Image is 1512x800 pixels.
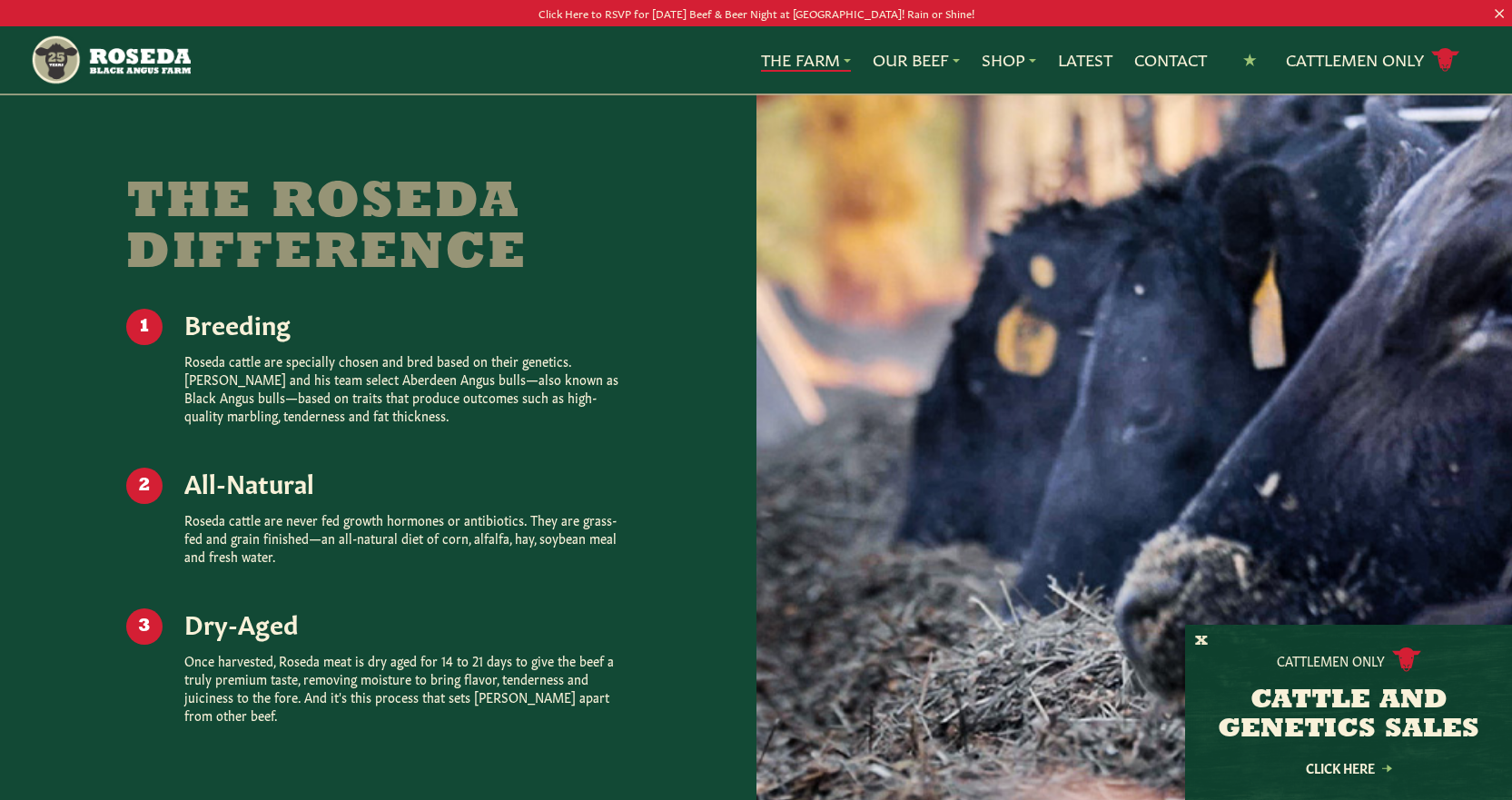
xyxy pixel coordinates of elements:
[184,309,630,337] h5: Breeding
[1286,44,1460,76] a: Cattlemen Only
[982,48,1036,72] a: Shop
[1058,48,1112,72] a: Latest
[184,468,630,496] h5: All-Natural
[873,48,960,72] a: Our Beef
[75,4,1437,23] p: Click Here to RSVP for [DATE] Beef & Beer Night at [GEOGRAPHIC_DATA]! Rain or Shine!
[761,48,851,72] a: The Farm
[30,34,191,86] img: https://roseda.com/wp-content/uploads/2021/05/roseda-25-header.png
[184,351,630,424] p: Roseda cattle are specially chosen and bred based on their genetics. [PERSON_NAME] and his team s...
[1392,647,1421,672] img: cattle-icon.svg
[1134,48,1207,72] a: Contact
[184,651,630,724] p: Once harvested, Roseda meat is dry aged for 14 to 21 days to give the beef a truly premium taste,...
[1277,651,1385,669] p: Cattlemen Only
[126,178,580,280] h2: The Roseda Difference
[1208,686,1489,745] h3: CATTLE AND GENETICS SALES
[30,26,1481,94] nav: Main Navigation
[184,608,630,637] h5: Dry-Aged
[1195,632,1208,651] button: X
[1267,762,1430,774] a: Click Here
[184,510,630,565] p: Roseda cattle are never fed growth hormones or antibiotics. They are grass-fed and grain finished...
